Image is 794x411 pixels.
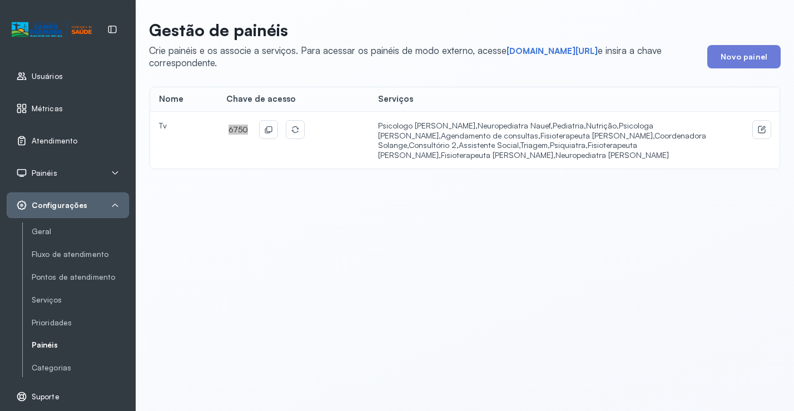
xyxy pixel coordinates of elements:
[32,316,129,330] a: Prioridades
[32,227,129,236] a: Geral
[12,21,92,39] img: Logotipo do estabelecimento
[586,121,619,130] span: Nutrição,
[32,72,63,81] span: Usuários
[16,135,120,146] a: Atendimento
[441,131,540,140] span: Agendamento de consultas,
[226,122,251,137] span: 6750
[32,136,77,146] span: Atendimento
[459,140,520,150] span: Assistente Social,
[32,293,129,307] a: Serviços
[32,295,129,305] a: Serviços
[378,121,653,140] span: Psicologa [PERSON_NAME],
[159,121,167,130] span: Tv
[149,44,662,68] span: Crie painéis e os associe a serviços. Para acessar os painéis de modo externo, acesse e insira a ...
[32,363,129,373] a: Categorias
[707,45,781,68] button: Novo painel
[378,121,478,130] span: Psicologo [PERSON_NAME],
[520,140,550,150] span: Triagem,
[478,121,553,130] span: Neuropediatra Nauef,
[32,361,129,375] a: Categorias
[32,270,129,284] a: Pontos de atendimento
[32,338,129,352] a: Painéis
[16,103,120,114] a: Métricas
[16,71,120,82] a: Usuários
[159,94,209,105] div: Nome
[32,318,129,328] a: Prioridades
[32,340,129,350] a: Painéis
[32,273,129,282] a: Pontos de atendimento
[441,150,555,160] span: Fisioterapeuta [PERSON_NAME],
[378,94,714,105] div: Serviços
[553,121,586,130] span: Pediatria,
[555,150,669,160] span: Neuropediatra [PERSON_NAME]
[409,140,459,150] span: Consultório 2,
[378,131,706,150] span: Coordenadora Solange,
[226,94,360,105] div: Chave de acesso
[32,250,129,259] a: Fluxo de atendimento
[550,140,588,150] span: Psiquiatra,
[32,104,63,113] span: Métricas
[149,20,698,40] p: Gestão de painéis
[540,131,654,140] span: Fisioterapeuta [PERSON_NAME],
[32,225,129,239] a: Geral
[32,247,129,261] a: Fluxo de atendimento
[507,46,598,57] a: [DOMAIN_NAME][URL]
[378,140,637,160] span: Fisioterapeuta [PERSON_NAME],
[32,169,57,178] span: Painéis
[32,201,87,210] span: Configurações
